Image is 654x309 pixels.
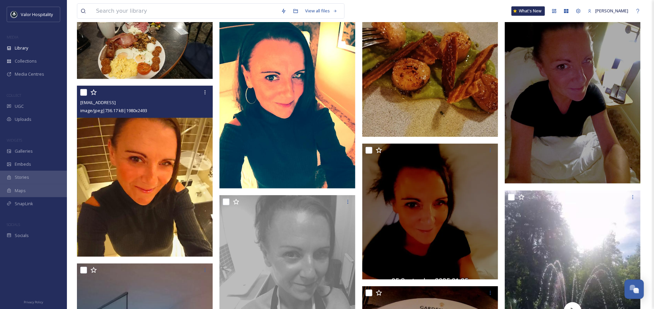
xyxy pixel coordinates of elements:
span: [EMAIL_ADDRESS] [80,99,116,105]
img: ext_1759016045.206211_chez2412@live.co.uk-inbound4343496149407840420.jpg [219,2,355,188]
a: What's New [511,6,545,16]
span: Uploads [15,116,31,123]
span: Embeds [15,161,31,167]
img: ext_1759016043.838102_chez2412@live.co.uk-inbound6995652585849224232.jpg [505,2,641,183]
span: Stories [15,174,29,180]
span: Privacy Policy [24,300,43,304]
span: image/jpeg | 736.17 kB | 1980 x 2493 [80,107,147,113]
span: Media Centres [15,71,44,77]
img: images [11,11,17,18]
img: ext_1759016043.664886_chez2412@live.co.uk-inbound4810141680124051711.jpg [77,86,213,257]
span: [PERSON_NAME] [595,8,629,14]
img: ext_1759016044.515216_chez2412@live.co.uk-inbound6059689406403804440.jpg [362,2,498,137]
input: Search your library [93,4,278,18]
span: Socials [15,232,29,239]
span: MEDIA [7,34,18,40]
img: ext_1759016048.436512_chez2412@live.co.uk-inbound6010827915693825313.jpg [77,2,213,79]
span: Galleries [15,148,33,154]
img: ext_1759016042.546587_chez2412@live.co.uk-inbound5990494677972331490.webp [362,144,498,280]
span: Valor Hospitality [21,11,53,17]
button: Open Chat [625,280,644,299]
span: Library [15,45,28,51]
span: SnapLink [15,201,33,207]
span: COLLECT [7,93,21,98]
a: View all files [302,4,341,17]
span: WIDGETS [7,138,22,143]
a: [PERSON_NAME] [584,4,632,17]
span: SOCIALS [7,222,20,227]
span: Collections [15,58,37,64]
span: Maps [15,187,26,194]
a: Privacy Policy [24,298,43,306]
span: UGC [15,103,24,109]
